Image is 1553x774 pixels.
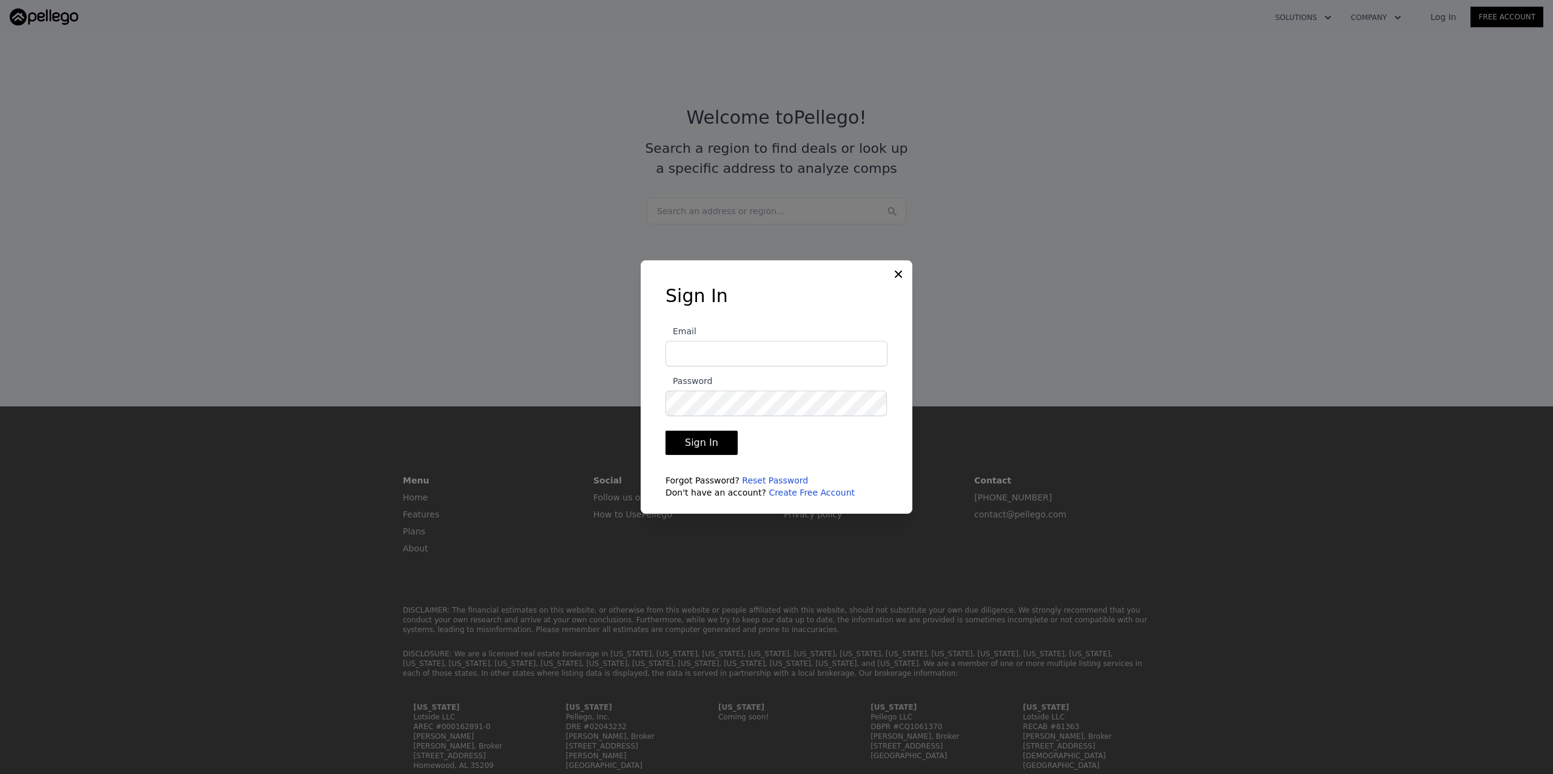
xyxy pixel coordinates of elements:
[665,376,712,386] span: Password
[665,285,888,307] h3: Sign In
[665,326,696,336] span: Email
[769,488,855,497] a: Create Free Account
[742,476,808,485] a: Reset Password
[665,474,888,499] div: Forgot Password? Don't have an account?
[665,341,888,366] input: Email
[665,391,887,417] input: Password
[665,431,738,455] button: Sign In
